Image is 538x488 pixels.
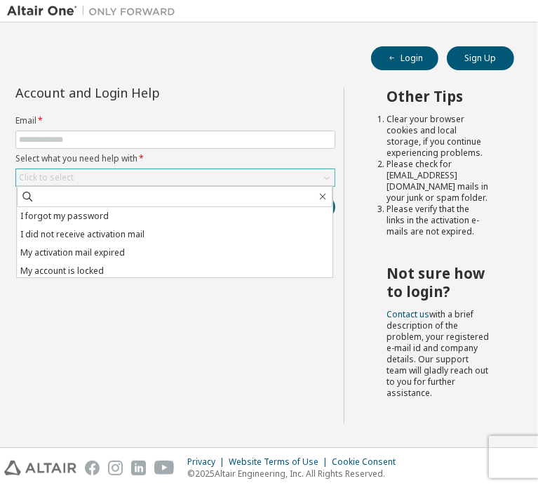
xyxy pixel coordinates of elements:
[386,264,489,301] h2: Not sure how to login?
[4,461,76,475] img: altair_logo.svg
[386,87,489,105] h2: Other Tips
[85,461,100,475] img: facebook.svg
[108,461,123,475] img: instagram.svg
[17,207,332,225] li: I forgot my password
[229,456,332,468] div: Website Terms of Use
[154,461,175,475] img: youtube.svg
[19,172,74,183] div: Click to select
[371,46,438,70] button: Login
[332,456,404,468] div: Cookie Consent
[386,308,489,399] span: with a brief description of the problem, your registered e-mail id and company details. Our suppo...
[16,169,335,186] div: Click to select
[15,115,335,126] label: Email
[447,46,514,70] button: Sign Up
[131,461,146,475] img: linkedin.svg
[386,159,489,204] li: Please check for [EMAIL_ADDRESS][DOMAIN_NAME] mails in your junk or spam folder.
[15,87,271,98] div: Account and Login Help
[15,153,335,164] label: Select what you need help with
[386,204,489,237] li: Please verify that the links in the activation e-mails are not expired.
[187,468,404,480] p: © 2025 Altair Engineering, Inc. All Rights Reserved.
[7,4,182,18] img: Altair One
[386,308,429,320] a: Contact us
[386,114,489,159] li: Clear your browser cookies and local storage, if you continue experiencing problems.
[187,456,229,468] div: Privacy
